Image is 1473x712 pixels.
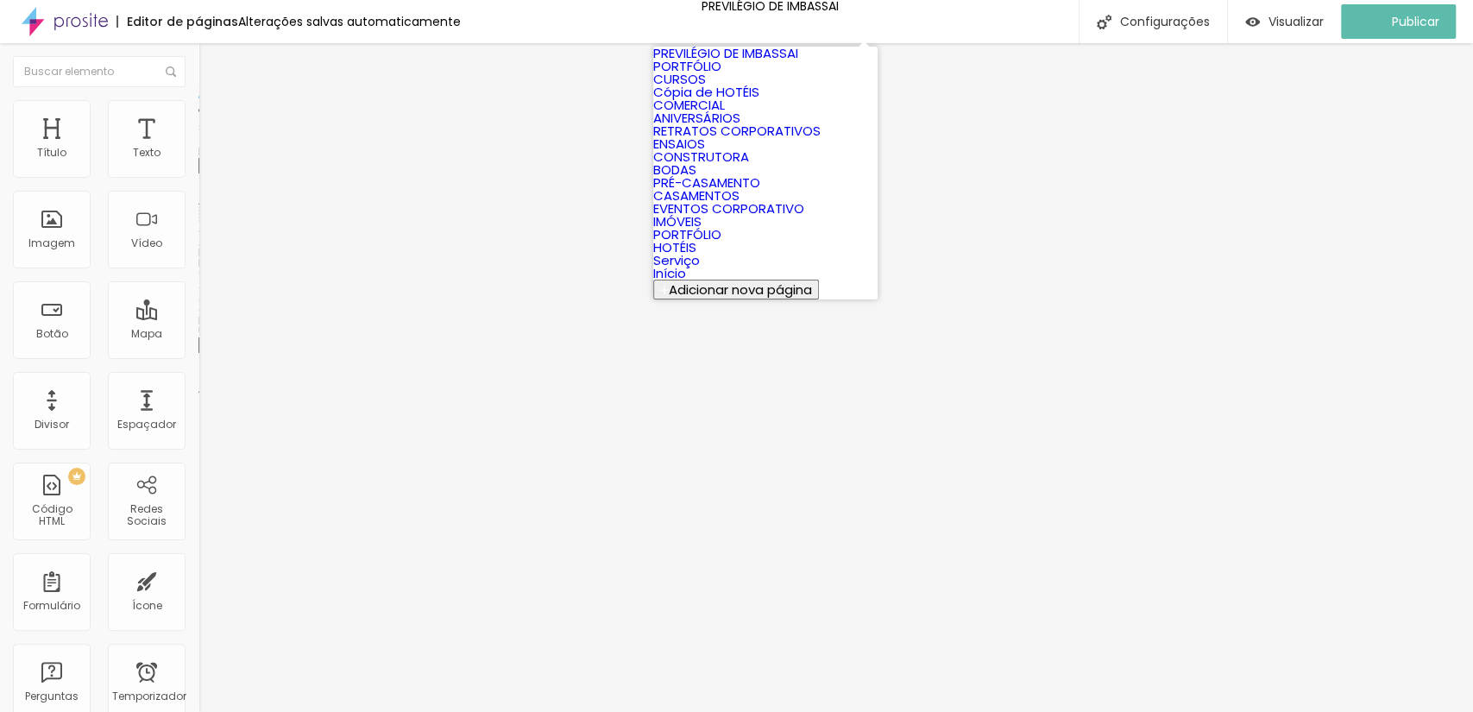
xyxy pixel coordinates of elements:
font: Temporizador [112,689,186,703]
a: IMÓVEIS [653,212,702,230]
a: CONSTRUTORA [653,148,749,166]
a: PORTFÓLIO [653,57,721,75]
button: Visualizar [1228,4,1341,39]
font: Perguntas [25,689,79,703]
font: Mapa [131,326,162,341]
img: Ícone [166,66,176,77]
a: PREVILÉGIO DE IMBASSAI [653,44,798,62]
a: BODAS [653,161,696,179]
input: Buscar elemento [13,56,186,87]
font: Redes Sociais [127,501,167,528]
font: Imagem [28,236,75,250]
a: EVENTOS CORPORATIVO [653,199,804,217]
a: ENSAIOS [653,135,705,153]
a: Início [653,264,686,282]
font: Editor de páginas [127,13,238,30]
font: Publicar [1392,13,1439,30]
a: Serviço [653,251,700,269]
a: HOTÉIS [653,238,696,256]
font: Título [37,145,66,160]
font: Adicionar nova página [669,280,812,299]
a: PORTFÓLIO [653,225,721,243]
a: Cópia de HOTÉIS [653,83,759,101]
font: Botão [36,326,68,341]
a: RETRATOS CORPORATIVOS [653,122,821,140]
font: Código HTML [32,501,72,528]
a: COMERCIAL [653,96,725,114]
font: Configurações [1120,13,1210,30]
a: CASAMENTOS [653,186,740,205]
a: PRÉ-CASAMENTO [653,173,760,192]
font: Texto [133,145,161,160]
font: Divisor [35,417,69,432]
font: Visualizar [1268,13,1324,30]
button: Publicar [1341,4,1456,39]
img: Ícone [1097,15,1111,29]
img: view-1.svg [1245,15,1260,29]
button: Adicionar nova página [653,280,819,299]
iframe: Editor [198,43,1473,712]
a: CURSOS [653,70,706,88]
font: Alterações salvas automaticamente [238,13,461,30]
font: Ícone [132,598,162,613]
font: Vídeo [131,236,162,250]
font: Formulário [23,598,80,613]
font: Espaçador [117,417,176,432]
a: ANIVERSÁRIOS [653,109,740,127]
